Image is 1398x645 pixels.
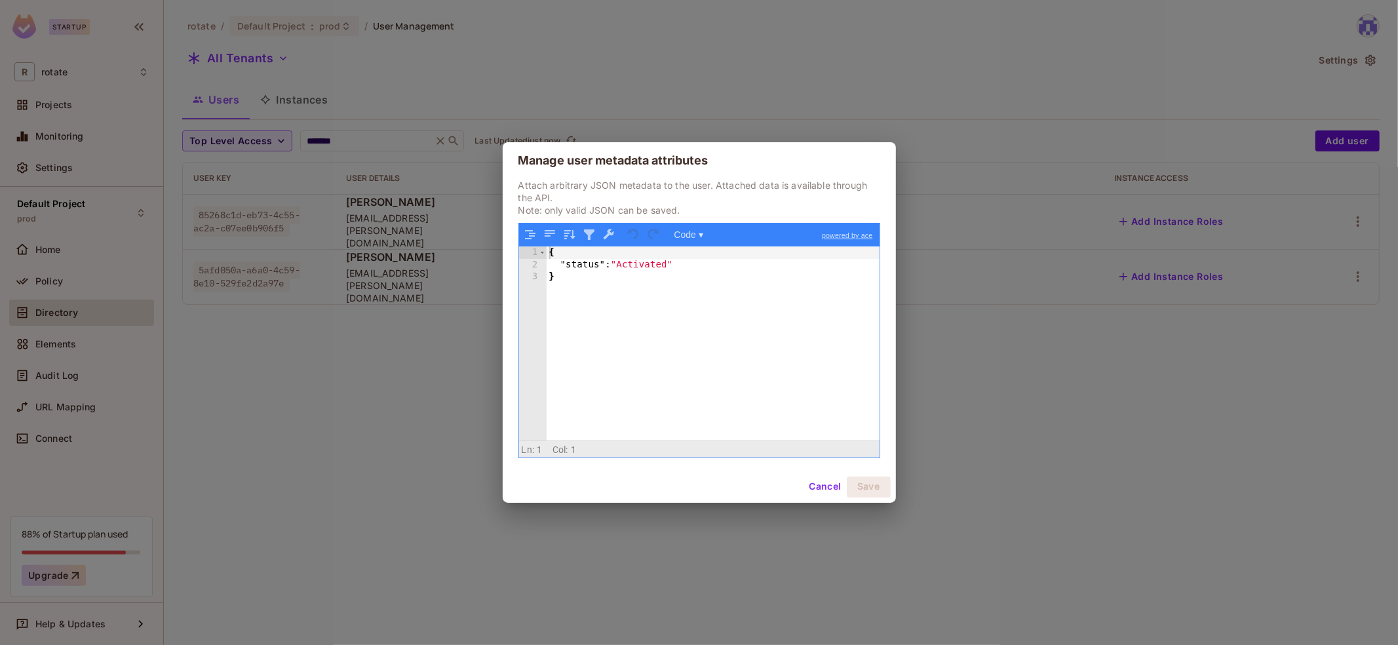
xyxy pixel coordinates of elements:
[537,444,542,455] span: 1
[571,444,576,455] span: 1
[522,226,539,243] button: Format JSON data, with proper indentation and line feeds (Ctrl+I)
[519,246,547,258] div: 1
[519,259,547,271] div: 2
[503,142,896,179] h2: Manage user metadata attributes
[645,226,662,243] button: Redo (Ctrl+Shift+Z)
[600,226,617,243] button: Repair JSON: fix quotes and escape characters, remove comments and JSONP notation, turn JavaScrip...
[553,444,568,455] span: Col:
[804,477,846,498] button: Cancel
[670,226,708,243] button: Code ▾
[541,226,558,243] button: Compact JSON data, remove all whitespaces (Ctrl+Shift+I)
[518,179,880,216] p: Attach arbitrary JSON metadata to the user. Attached data is available through the API. Note: onl...
[815,224,879,247] a: powered by ace
[581,226,598,243] button: Filter, sort, or transform contents
[847,477,891,498] button: Save
[561,226,578,243] button: Sort contents
[625,226,642,243] button: Undo last action (Ctrl+Z)
[522,444,534,455] span: Ln:
[519,271,547,283] div: 3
